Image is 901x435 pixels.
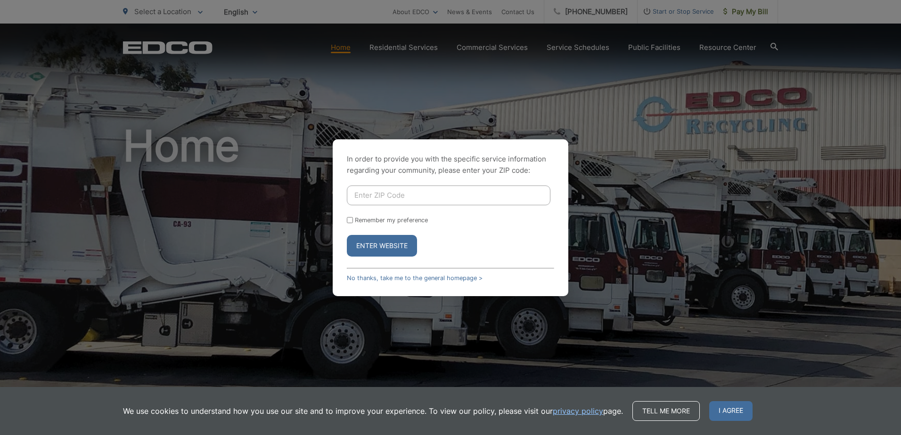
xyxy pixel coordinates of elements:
label: Remember my preference [355,217,428,224]
input: Enter ZIP Code [347,185,550,205]
a: No thanks, take me to the general homepage > [347,274,483,282]
span: I agree [709,401,753,421]
p: We use cookies to understand how you use our site and to improve your experience. To view our pol... [123,405,623,417]
a: Tell me more [632,401,700,421]
p: In order to provide you with the specific service information regarding your community, please en... [347,153,554,176]
a: privacy policy [553,405,603,417]
button: Enter Website [347,235,417,257]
